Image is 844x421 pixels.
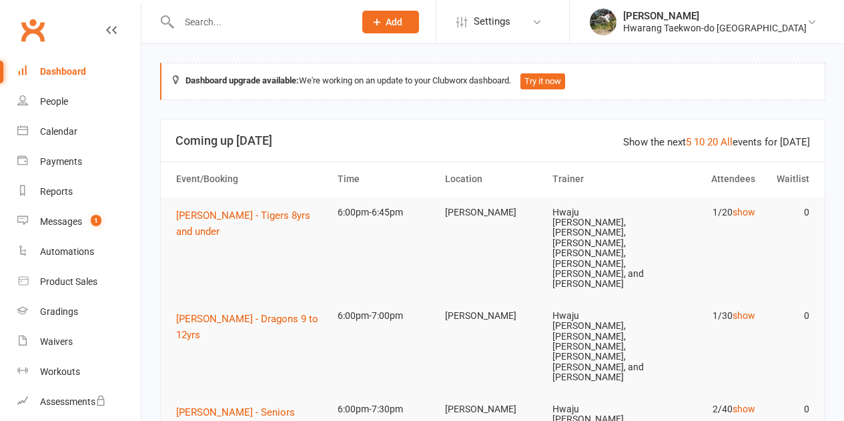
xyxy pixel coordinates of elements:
[40,246,94,257] div: Automations
[40,156,82,167] div: Payments
[654,162,761,196] th: Attendees
[761,300,815,332] td: 0
[546,300,654,394] td: Hwaju [PERSON_NAME], [PERSON_NAME], [PERSON_NAME], [PERSON_NAME], [PERSON_NAME], and [PERSON_NAME]
[17,117,141,147] a: Calendar
[17,147,141,177] a: Payments
[40,186,73,197] div: Reports
[386,17,402,27] span: Add
[91,215,101,226] span: 1
[520,73,565,89] button: Try it now
[176,311,326,343] button: [PERSON_NAME] - Dragons 9 to 12yrs
[546,162,654,196] th: Trainer
[40,216,82,227] div: Messages
[332,197,439,228] td: 6:00pm-6:45pm
[17,387,141,417] a: Assessments
[707,136,718,148] a: 20
[40,336,73,347] div: Waivers
[176,404,304,420] button: [PERSON_NAME] - Seniors
[654,197,761,228] td: 1/20
[160,63,825,100] div: We're working on an update to your Clubworx dashboard.
[686,136,691,148] a: 5
[623,10,807,22] div: [PERSON_NAME]
[17,297,141,327] a: Gradings
[175,134,810,147] h3: Coming up [DATE]
[40,126,77,137] div: Calendar
[474,7,510,37] span: Settings
[185,75,299,85] strong: Dashboard upgrade available:
[590,9,616,35] img: thumb_image1508293539.png
[40,276,97,287] div: Product Sales
[17,327,141,357] a: Waivers
[17,207,141,237] a: Messages 1
[332,162,439,196] th: Time
[17,357,141,387] a: Workouts
[546,197,654,300] td: Hwaju [PERSON_NAME], [PERSON_NAME], [PERSON_NAME], [PERSON_NAME], [PERSON_NAME], [PERSON_NAME], a...
[17,267,141,297] a: Product Sales
[175,13,345,31] input: Search...
[176,209,310,238] span: [PERSON_NAME] - Tigers 8yrs and under
[17,237,141,267] a: Automations
[40,96,68,107] div: People
[40,66,86,77] div: Dashboard
[439,197,546,228] td: [PERSON_NAME]
[733,207,755,218] a: show
[362,11,419,33] button: Add
[40,366,80,377] div: Workouts
[654,300,761,332] td: 1/30
[733,404,755,414] a: show
[176,207,326,240] button: [PERSON_NAME] - Tigers 8yrs and under
[694,136,705,148] a: 10
[439,162,546,196] th: Location
[17,177,141,207] a: Reports
[16,13,49,47] a: Clubworx
[439,300,546,332] td: [PERSON_NAME]
[332,300,439,332] td: 6:00pm-7:00pm
[40,306,78,317] div: Gradings
[761,162,815,196] th: Waitlist
[176,406,295,418] span: [PERSON_NAME] - Seniors
[40,396,106,407] div: Assessments
[761,197,815,228] td: 0
[17,87,141,117] a: People
[623,134,810,150] div: Show the next events for [DATE]
[17,57,141,87] a: Dashboard
[170,162,332,196] th: Event/Booking
[623,22,807,34] div: Hwarang Taekwon-do [GEOGRAPHIC_DATA]
[176,313,318,341] span: [PERSON_NAME] - Dragons 9 to 12yrs
[721,136,733,148] a: All
[733,310,755,321] a: show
